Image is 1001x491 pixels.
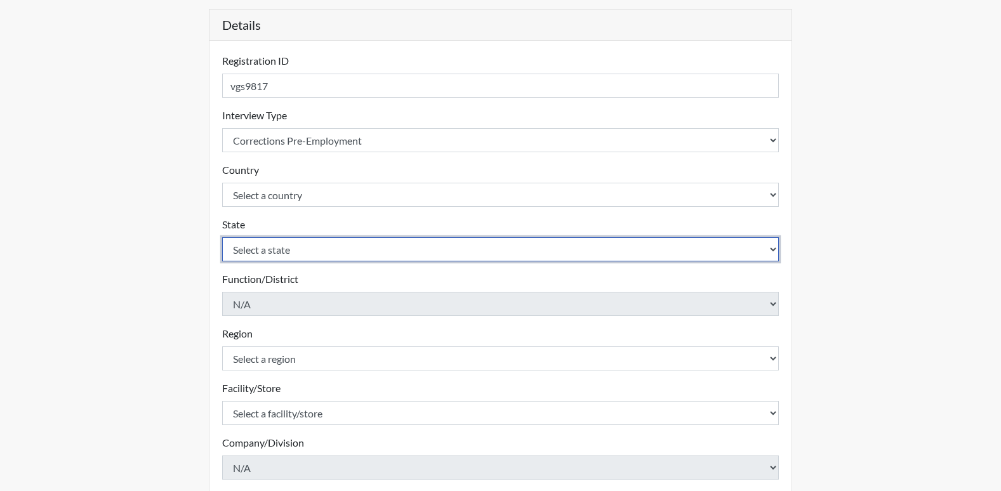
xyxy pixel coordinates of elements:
[222,74,779,98] input: Insert a Registration ID, which needs to be a unique alphanumeric value for each interviewee
[222,381,281,396] label: Facility/Store
[222,162,259,178] label: Country
[209,10,792,41] h5: Details
[222,108,287,123] label: Interview Type
[222,217,245,232] label: State
[222,53,289,69] label: Registration ID
[222,435,304,450] label: Company/Division
[222,326,253,341] label: Region
[222,272,298,287] label: Function/District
